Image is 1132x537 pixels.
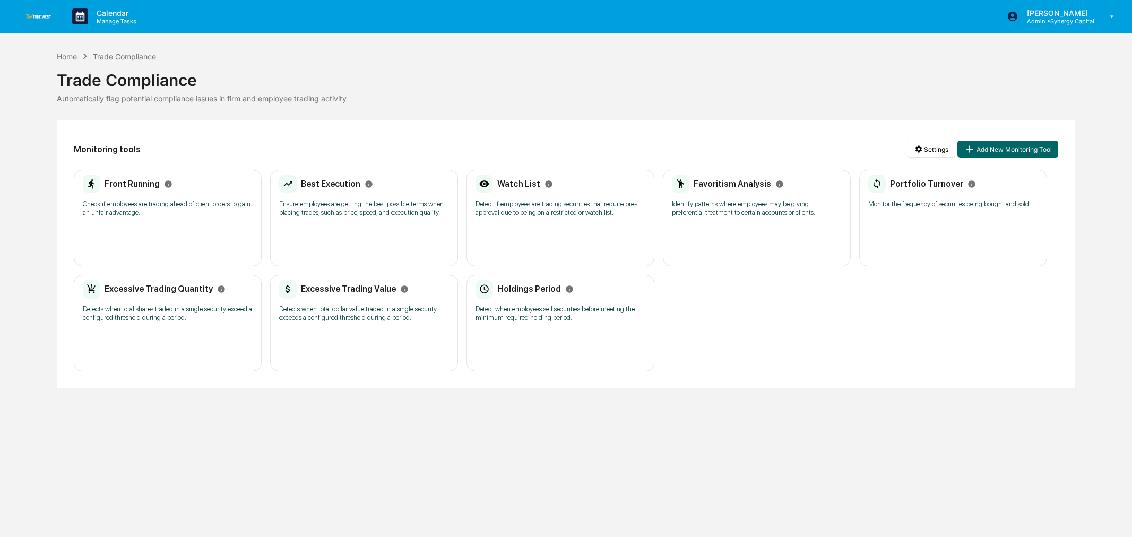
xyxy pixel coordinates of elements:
h2: Watch List [497,179,540,189]
p: Detects when total shares traded in a single security exceed a configured threshold during a period. [83,305,253,322]
h2: Best Execution [301,179,360,189]
p: Detects when total dollar value traded in a single security exceeds a configured threshold during... [279,305,449,322]
p: Calendar [88,8,142,18]
svg: Info [545,180,553,188]
p: [PERSON_NAME] [1018,8,1094,18]
p: Ensure employees are getting the best possible terms when placing trades, such as price, speed, a... [279,200,449,217]
p: Check if employees are trading ahead of client orders to gain an unfair advantage. [83,200,253,217]
p: Monitor the frequency of securities being bought and sold. [868,200,1038,209]
p: Admin • Synergy Capital [1018,18,1094,25]
p: Detect if employees are trading securities that require pre-approval due to being on a restricted... [476,200,645,217]
h2: Favoritism Analysis [694,179,771,189]
button: Settings [908,141,955,158]
div: Trade Compliance [57,62,1076,90]
h2: Portfolio Turnover [890,179,963,189]
h2: Excessive Trading Quantity [105,284,213,294]
div: Trade Compliance [93,52,156,61]
h2: Excessive Trading Value [301,284,396,294]
svg: Info [775,180,784,188]
p: Manage Tasks [88,18,142,25]
svg: Info [565,285,574,293]
div: Automatically flag potential compliance issues in firm and employee trading activity [57,94,1076,103]
svg: Info [217,285,226,293]
h2: Front Running [105,179,160,189]
img: logo [25,14,51,19]
svg: Info [164,180,172,188]
h2: Monitoring tools [74,144,141,154]
button: Add New Monitoring Tool [957,141,1058,158]
h2: Holdings Period [497,284,561,294]
div: Home [57,52,77,61]
svg: Info [967,180,976,188]
svg: Info [365,180,373,188]
p: Identify patterns where employees may be giving preferential treatment to certain accounts or cli... [672,200,842,217]
svg: Info [400,285,409,293]
p: Detect when employees sell securities before meeting the minimum required holding period. [476,305,645,322]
